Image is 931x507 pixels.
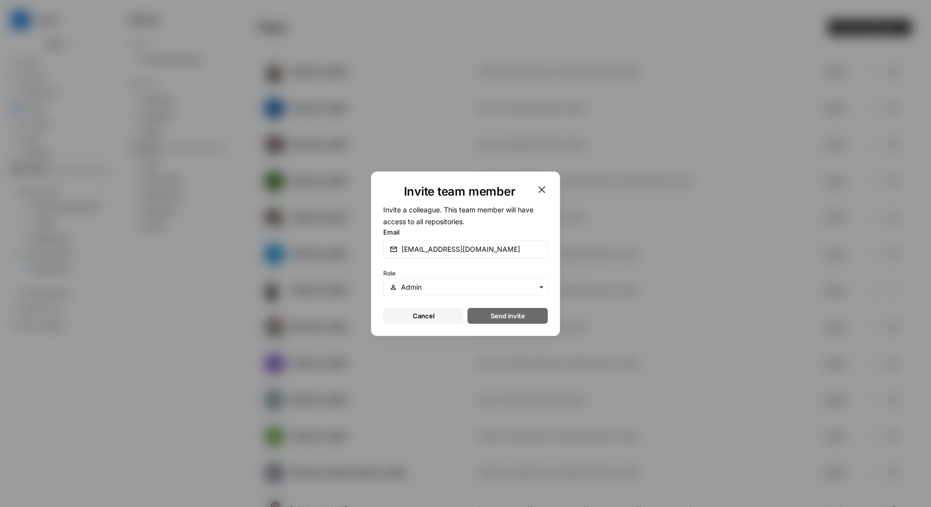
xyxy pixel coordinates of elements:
input: email@company.com [401,244,541,254]
label: Email [383,227,548,237]
span: Send invite [491,311,525,321]
span: Cancel [413,311,434,321]
span: Invite a colleague. This team member will have access to all repositories. [383,205,533,226]
button: Send invite [467,308,548,324]
h1: Invite team member [383,184,536,200]
button: Cancel [383,308,464,324]
span: Role [383,270,396,277]
input: Admin [401,282,541,292]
